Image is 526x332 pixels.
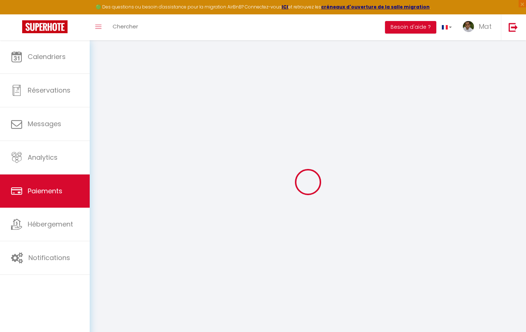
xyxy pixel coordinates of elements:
[28,219,73,229] span: Hébergement
[28,52,66,61] span: Calendriers
[28,186,62,196] span: Paiements
[321,4,430,10] a: créneaux d'ouverture de la salle migration
[509,23,518,32] img: logout
[6,3,28,25] button: Ouvrir le widget de chat LiveChat
[113,23,138,30] span: Chercher
[28,153,58,162] span: Analytics
[457,14,501,40] a: ... Mat
[463,21,474,32] img: ...
[28,253,70,262] span: Notifications
[282,4,288,10] a: ICI
[385,21,436,34] button: Besoin d'aide ?
[22,20,68,33] img: Super Booking
[28,119,61,128] span: Messages
[28,86,71,95] span: Réservations
[107,14,144,40] a: Chercher
[479,22,492,31] span: Mat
